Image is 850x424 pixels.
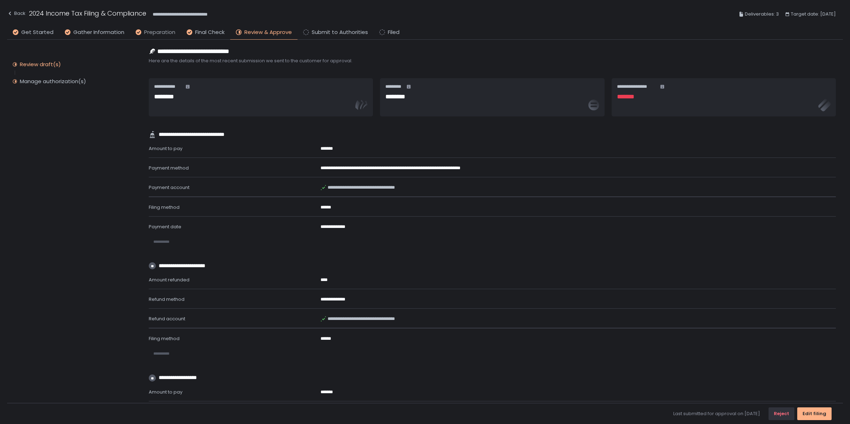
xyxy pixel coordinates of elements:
[20,61,61,68] div: Review draft(s)
[673,411,760,417] span: Last submitted for approval on [DATE]
[7,8,25,20] button: Back
[774,411,789,417] div: Reject
[29,8,146,18] h1: 2024 Income Tax Filing & Compliance
[745,10,779,18] span: Deliverables: 3
[149,276,189,283] span: Amount refunded
[803,411,826,417] div: Edit filing
[797,407,832,420] button: Edit filing
[20,78,86,85] div: Manage authorization(s)
[149,315,185,322] span: Refund account
[149,389,182,395] span: Amount to pay
[21,28,53,36] span: Get Started
[791,10,836,18] span: Target date: [DATE]
[7,9,25,18] div: Back
[149,204,180,211] span: Filing method
[244,28,292,36] span: Review & Approve
[149,145,182,152] span: Amount to pay
[73,28,124,36] span: Gather Information
[149,296,185,303] span: Refund method
[144,28,175,36] span: Preparation
[149,335,180,342] span: Filing method
[312,28,368,36] span: Submit to Authorities
[149,58,836,64] span: Here are the details of the most recent submission we sent to the customer for approval.
[149,184,189,191] span: Payment account
[388,28,399,36] span: Filed
[195,28,225,36] span: Final Check
[149,165,189,171] span: Payment method
[149,223,181,230] span: Payment date
[769,407,794,420] button: Reject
